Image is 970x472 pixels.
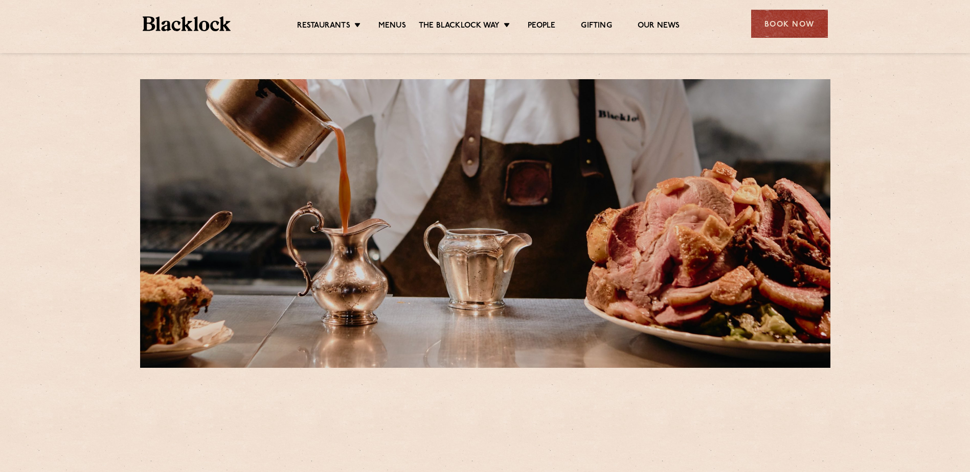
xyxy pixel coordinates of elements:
a: People [528,21,555,32]
a: Menus [378,21,406,32]
img: BL_Textured_Logo-footer-cropped.svg [143,16,231,31]
a: The Blacklock Way [419,21,500,32]
a: Restaurants [297,21,350,32]
a: Gifting [581,21,612,32]
div: Book Now [751,10,828,38]
a: Our News [638,21,680,32]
